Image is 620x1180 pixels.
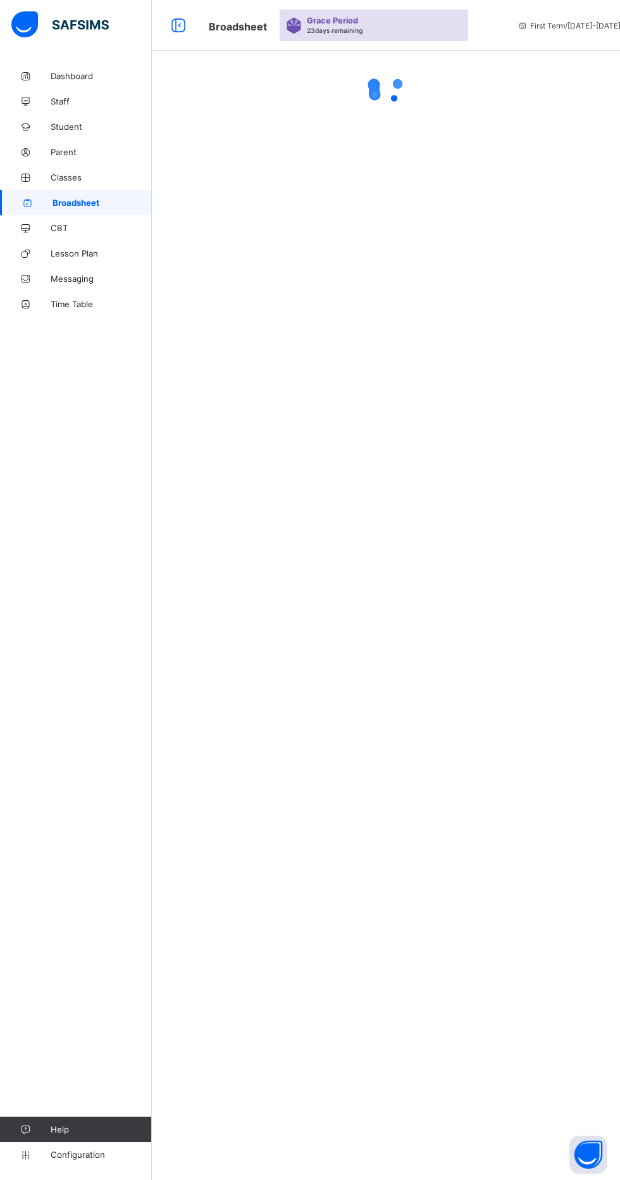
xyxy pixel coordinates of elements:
[286,18,302,34] img: sticker-purple.71386a28dfed39d6af7621340158ba97.svg
[51,1124,151,1134] span: Help
[51,274,152,284] span: Messaging
[51,248,152,258] span: Lesson Plan
[51,299,152,309] span: Time Table
[53,198,152,208] span: Broadsheet
[51,122,152,132] span: Student
[569,1136,607,1174] button: Open asap
[51,71,152,81] span: Dashboard
[209,20,267,33] span: Broadsheet
[51,96,152,106] span: Staff
[11,11,109,38] img: safsims
[307,16,358,25] span: Grace Period
[51,1150,151,1160] span: Configuration
[51,172,152,182] span: Classes
[51,147,152,157] span: Parent
[51,223,152,233] span: CBT
[307,27,363,34] span: 23 days remaining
